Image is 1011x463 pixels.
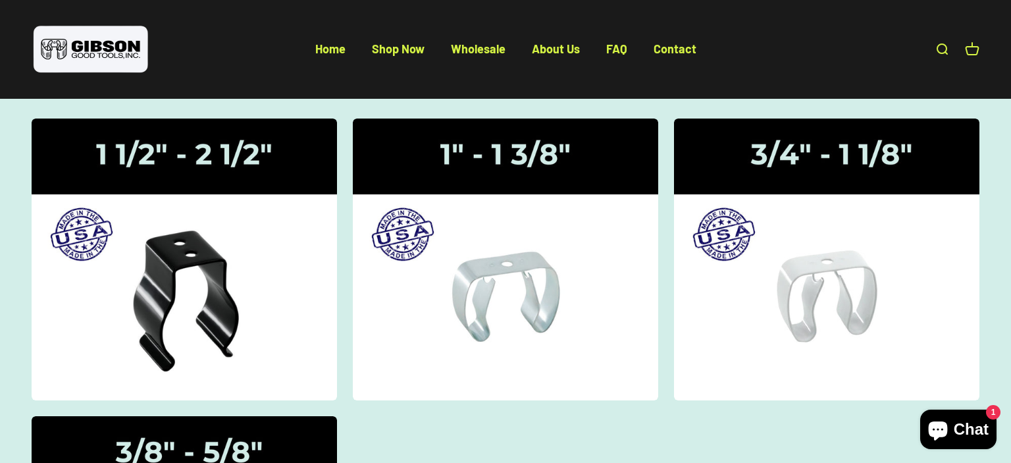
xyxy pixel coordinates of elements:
a: Home [315,41,346,56]
a: Shop Now [372,41,425,56]
a: About Us [532,41,580,56]
img: Gibson gripper clips one and a half inch to two and a half inches [32,119,337,400]
img: Gripper Clips | 1" - 1 3/8" [353,119,658,400]
a: FAQ [606,41,627,56]
inbox-online-store-chat: Shopify online store chat [916,410,1000,452]
a: Contact [654,41,696,56]
a: Wholesale [451,41,505,56]
img: Gripper Clips | 3/4" - 1 1/8" [674,119,979,400]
